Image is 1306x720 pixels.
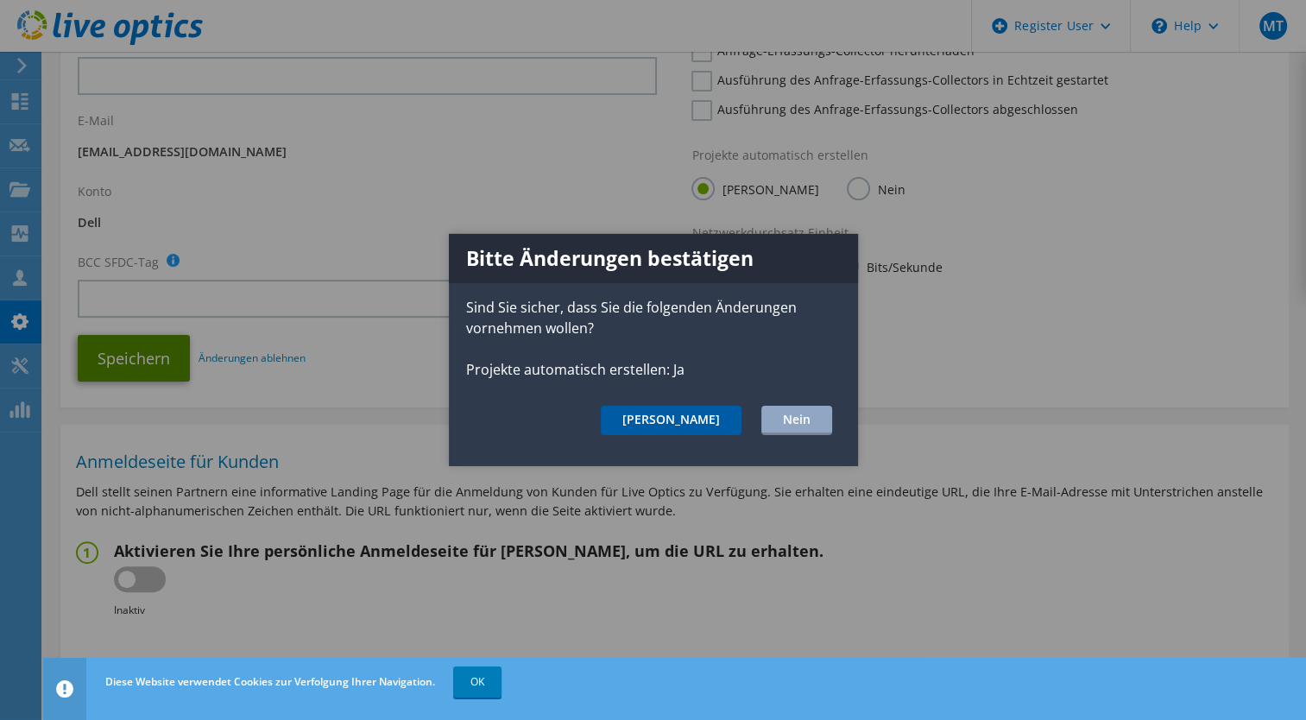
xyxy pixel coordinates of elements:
[105,674,435,689] span: Diese Website verwendet Cookies zur Verfolgung Ihrer Navigation.
[761,406,832,435] button: Nein
[601,406,741,435] button: [PERSON_NAME]
[449,359,858,380] p: Projekte automatisch erstellen: Ja
[453,666,502,698] a: OK
[449,234,858,283] h1: Bitte Änderungen bestätigen
[449,297,858,338] p: Sind Sie sicher, dass Sie die folgenden Änderungen vornehmen wollen?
